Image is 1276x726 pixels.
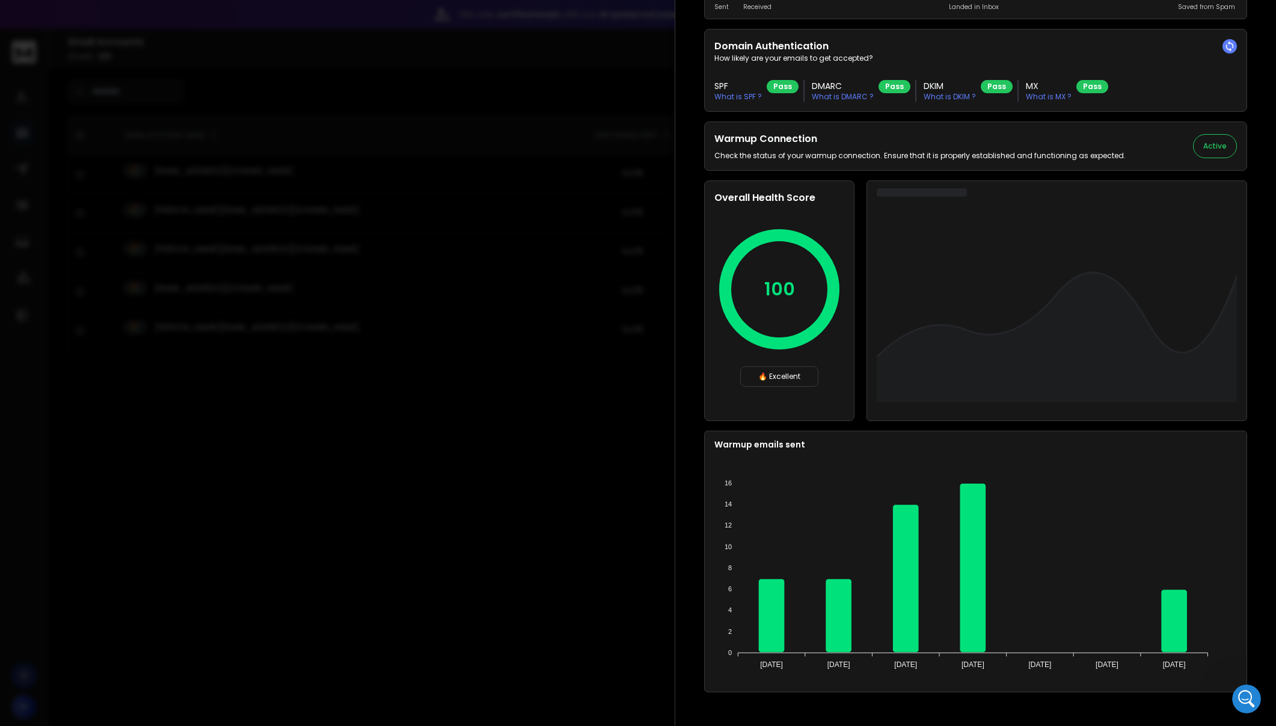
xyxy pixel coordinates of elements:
[1163,660,1186,669] tspan: [DATE]
[714,39,1237,54] h2: Domain Authentication
[728,628,732,635] tspan: 2
[764,278,795,300] p: 100
[206,389,225,408] button: Send a message…
[57,394,67,404] button: Upload attachment
[10,185,231,213] div: Lakshita says…
[743,2,771,11] p: Received
[879,80,910,93] div: Pass
[52,191,204,201] div: joined the conversation
[19,220,188,232] div: Hey there, thanks for reaching out.
[924,92,976,102] p: What is DKIM ?
[10,365,231,417] div: Wolf says…
[34,7,54,26] img: Profile image for Lakshita
[36,186,48,198] img: Profile image for Lakshita
[812,92,874,102] p: What is DMARC ?
[714,92,762,102] p: What is SPF ?
[211,5,233,26] div: Close
[19,56,115,78] b: [EMAIL_ADDRESS][DOMAIN_NAME]
[725,500,732,508] tspan: 14
[10,25,231,126] div: Box says…
[8,5,31,28] button: go back
[10,213,231,337] div: Lakshita says…
[1176,2,1237,11] p: Saved from Spam
[19,394,28,404] button: Emoji picker
[58,15,144,27] p: Active in the last 15m
[10,213,197,316] div: Hey there, thanks for reaching out.Let me check this and get back to you. Warm up emails are sent...
[1096,660,1118,669] tspan: [DATE]
[962,660,984,669] tspan: [DATE]
[1076,80,1108,93] div: Pass
[728,649,732,656] tspan: 0
[924,80,976,92] h3: DKIM
[767,80,799,93] div: Pass
[188,5,211,28] button: Home
[29,97,113,107] b: under 20 minutes
[10,125,231,185] div: Wolf says…
[10,369,230,389] textarea: Message…
[981,80,1013,93] div: Pass
[1029,660,1052,669] tspan: [DATE]
[760,660,783,669] tspan: [DATE]
[52,192,119,200] b: [PERSON_NAME]
[19,238,188,309] div: Let me check this and get back to you. Warm up emails are sent in a certain time period, so if en...
[812,80,874,92] h3: DMARC
[53,132,221,168] div: I re-enabled Warm up for those accounts yet there are no mails being sent
[714,54,1237,63] p: How likely are your emails to get accepted?
[19,32,188,79] div: You’ll get replies here and in your email: ✉️
[714,438,1237,451] p: Warmup emails sent
[109,337,231,364] div: I did this a few days ago
[1232,684,1261,713] iframe: Intercom live chat
[728,606,732,614] tspan: 4
[827,660,850,669] tspan: [DATE]
[10,25,197,116] div: You’ll get replies here and in your email:✉️[EMAIL_ADDRESS][DOMAIN_NAME]Our usual reply time🕒unde...
[1026,80,1072,92] h3: MX
[932,2,1016,11] p: Landed in Inbox
[714,80,762,92] h3: SPF
[894,660,917,669] tspan: [DATE]
[728,585,732,592] tspan: 6
[19,318,114,325] div: [PERSON_NAME] • 1h ago
[43,125,231,175] div: I re-enabled Warm up for those accounts yet there are no mails being sent
[725,521,732,529] tspan: 12
[725,479,732,487] tspan: 16
[1026,92,1072,102] p: What is MX ?
[714,2,732,11] p: Sent
[714,132,1126,146] h2: Warmup Connection
[1193,134,1237,158] button: Active
[740,366,818,387] div: 🔥 Excellent
[38,394,48,404] button: Gif picker
[714,151,1126,161] p: Check the status of your warmup connection. Ensure that it is properly established and functionin...
[725,543,732,550] tspan: 10
[43,365,231,403] div: I never turned it off but the mails stopped sending
[728,564,732,571] tspan: 8
[118,345,221,357] div: I did this a few days ago
[714,191,844,205] h2: Overall Health Score
[58,6,136,15] h1: [PERSON_NAME]
[10,337,231,365] div: Wolf says…
[19,85,188,108] div: Our usual reply time 🕒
